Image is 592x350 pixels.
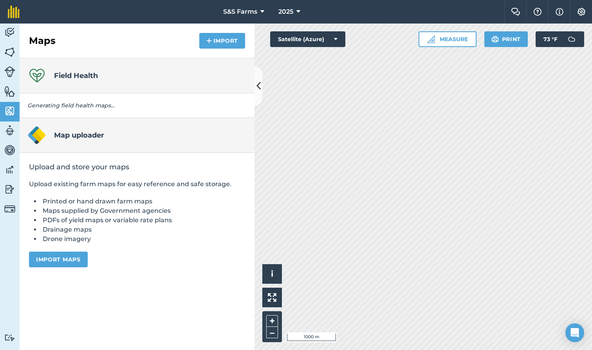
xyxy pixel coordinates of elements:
img: svg+xml;base64,PD94bWwgdmVyc2lvbj0iMS4wIiBlbmNvZGluZz0idXRmLTgiPz4KPCEtLSBHZW5lcmF0b3I6IEFkb2JlIE... [4,27,15,38]
img: svg+xml;base64,PD94bWwgdmVyc2lvbj0iMS4wIiBlbmNvZGluZz0idXRmLTgiPz4KPCEtLSBHZW5lcmF0b3I6IEFkb2JlIE... [4,66,15,77]
img: Ruler icon [427,35,435,43]
button: Satellite (Azure) [270,31,345,47]
button: – [266,327,278,338]
h2: Upload and store your maps [29,162,245,172]
img: svg+xml;base64,PD94bWwgdmVyc2lvbj0iMS4wIiBlbmNvZGluZz0idXRmLTgiPz4KPCEtLSBHZW5lcmF0b3I6IEFkb2JlIE... [564,31,579,47]
img: Four arrows, one pointing top left, one top right, one bottom right and the last bottom left [268,293,276,302]
button: Import [199,33,245,49]
img: Map uploader logo [27,126,46,145]
li: Drainage maps [41,225,245,234]
img: svg+xml;base64,PHN2ZyB4bWxucz0iaHR0cDovL3d3dy53My5vcmcvMjAwMC9zdmciIHdpZHRoPSIxNyIgaGVpZ2h0PSIxNy... [556,7,563,16]
img: A cog icon [577,8,586,16]
button: + [266,315,278,327]
li: Printed or hand drawn farm maps [41,197,245,206]
h4: Map uploader [54,130,104,141]
img: svg+xml;base64,PD94bWwgdmVyc2lvbj0iMS4wIiBlbmNvZGluZz0idXRmLTgiPz4KPCEtLSBHZW5lcmF0b3I6IEFkb2JlIE... [4,183,15,195]
li: Drone imagery [41,234,245,244]
img: svg+xml;base64,PHN2ZyB4bWxucz0iaHR0cDovL3d3dy53My5vcmcvMjAwMC9zdmciIHdpZHRoPSIxOSIgaGVpZ2h0PSIyNC... [491,34,499,44]
p: Upload existing farm maps for easy reference and safe storage. [29,180,245,189]
em: Generating field health maps... [27,102,114,109]
span: 73 ° F [543,31,558,47]
img: A question mark icon [533,8,542,16]
span: i [271,269,273,279]
img: svg+xml;base64,PD94bWwgdmVyc2lvbj0iMS4wIiBlbmNvZGluZz0idXRmLTgiPz4KPCEtLSBHZW5lcmF0b3I6IEFkb2JlIE... [4,203,15,214]
img: svg+xml;base64,PD94bWwgdmVyc2lvbj0iMS4wIiBlbmNvZGluZz0idXRmLTgiPz4KPCEtLSBHZW5lcmF0b3I6IEFkb2JlIE... [4,164,15,176]
li: PDFs of yield maps or variable rate plans [41,216,245,225]
img: svg+xml;base64,PHN2ZyB4bWxucz0iaHR0cDovL3d3dy53My5vcmcvMjAwMC9zdmciIHdpZHRoPSI1NiIgaGVpZ2h0PSI2MC... [4,85,15,97]
div: Open Intercom Messenger [565,323,584,342]
img: fieldmargin Logo [8,5,20,18]
img: svg+xml;base64,PD94bWwgdmVyc2lvbj0iMS4wIiBlbmNvZGluZz0idXRmLTgiPz4KPCEtLSBHZW5lcmF0b3I6IEFkb2JlIE... [4,334,15,341]
h2: Maps [29,34,56,47]
button: i [262,264,282,284]
img: svg+xml;base64,PHN2ZyB4bWxucz0iaHR0cDovL3d3dy53My5vcmcvMjAwMC9zdmciIHdpZHRoPSI1NiIgaGVpZ2h0PSI2MC... [4,46,15,58]
img: Two speech bubbles overlapping with the left bubble in the forefront [511,8,520,16]
h4: Field Health [54,70,98,81]
img: svg+xml;base64,PD94bWwgdmVyc2lvbj0iMS4wIiBlbmNvZGluZz0idXRmLTgiPz4KPCEtLSBHZW5lcmF0b3I6IEFkb2JlIE... [4,144,15,156]
li: Maps supplied by Government agencies [41,206,245,216]
button: Import maps [29,252,88,267]
img: svg+xml;base64,PHN2ZyB4bWxucz0iaHR0cDovL3d3dy53My5vcmcvMjAwMC9zdmciIHdpZHRoPSIxNCIgaGVpZ2h0PSIyNC... [206,36,212,45]
img: svg+xml;base64,PD94bWwgdmVyc2lvbj0iMS4wIiBlbmNvZGluZz0idXRmLTgiPz4KPCEtLSBHZW5lcmF0b3I6IEFkb2JlIE... [4,125,15,136]
button: Print [484,31,528,47]
button: 73 °F [536,31,584,47]
span: S&S Farms [223,7,257,16]
img: svg+xml;base64,PHN2ZyB4bWxucz0iaHR0cDovL3d3dy53My5vcmcvMjAwMC9zdmciIHdpZHRoPSI1NiIgaGVpZ2h0PSI2MC... [4,105,15,117]
button: Measure [419,31,476,47]
span: 2025 [278,7,293,16]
